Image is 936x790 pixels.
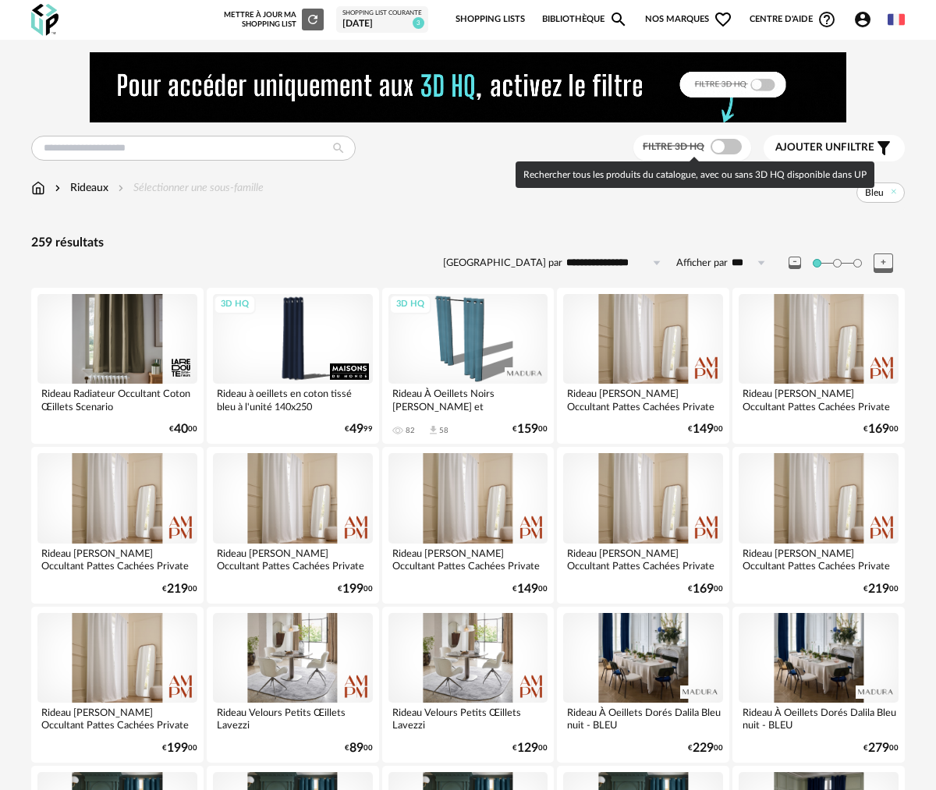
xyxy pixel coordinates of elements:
[37,544,197,575] div: Rideau [PERSON_NAME] Occultant Pattes Cachées Private
[51,180,108,196] div: Rideaux
[865,186,884,199] span: Bleu
[31,607,204,763] a: Rideau [PERSON_NAME] Occultant Pattes Cachées Private €19900
[349,424,363,434] span: 49
[888,11,905,28] img: fr
[167,743,188,753] span: 199
[557,447,729,603] a: Rideau [PERSON_NAME] Occultant Pattes Cachées Private €16900
[688,743,723,753] div: € 00
[439,426,448,435] div: 58
[868,584,889,594] span: 219
[413,17,424,29] span: 3
[169,424,197,434] div: € 00
[443,257,562,270] label: [GEOGRAPHIC_DATA] par
[167,584,188,594] span: 219
[512,584,548,594] div: € 00
[31,4,58,36] img: OXP
[382,447,555,603] a: Rideau [PERSON_NAME] Occultant Pattes Cachées Private €14900
[388,384,548,415] div: Rideau À Oeillets Noirs [PERSON_NAME] et [PERSON_NAME]...
[775,142,841,153] span: Ajouter un
[868,743,889,753] span: 279
[853,10,879,29] span: Account Circle icon
[31,180,45,196] img: svg+xml;base64,PHN2ZyB3aWR0aD0iMTYiIGhlaWdodD0iMTciIHZpZXdCb3g9IjAgMCAxNiAxNyIgZmlsbD0ibm9uZSIgeG...
[382,607,555,763] a: Rideau Velours Petits Œillets Lavezzi €12900
[688,584,723,594] div: € 00
[609,10,628,29] span: Magnify icon
[456,3,525,36] a: Shopping Lists
[512,743,548,753] div: € 00
[643,142,704,151] span: Filtre 3D HQ
[764,135,905,161] button: Ajouter unfiltre Filter icon
[732,288,905,444] a: Rideau [PERSON_NAME] Occultant Pattes Cachées Private €16900
[90,52,846,122] img: NEW%20NEW%20HQ%20NEW_V1.gif
[37,384,197,415] div: Rideau Radiateur Occultant Coton Œillets Scenario
[342,18,422,30] div: [DATE]
[207,447,379,603] a: Rideau [PERSON_NAME] Occultant Pattes Cachées Private €19900
[31,235,905,251] div: 259 résultats
[517,743,538,753] span: 129
[517,584,538,594] span: 149
[51,180,64,196] img: svg+xml;base64,PHN2ZyB3aWR0aD0iMTYiIGhlaWdodD0iMTYiIHZpZXdCb3g9IjAgMCAxNiAxNiIgZmlsbD0ibm9uZSIgeG...
[693,743,714,753] span: 229
[213,384,373,415] div: Rideau à oeillets en coton tissé bleu à l'unité 140x250
[563,384,723,415] div: Rideau [PERSON_NAME] Occultant Pattes Cachées Private
[517,424,538,434] span: 159
[557,288,729,444] a: Rideau [PERSON_NAME] Occultant Pattes Cachées Private €14900
[693,424,714,434] span: 149
[676,257,728,270] label: Afficher par
[213,703,373,734] div: Rideau Velours Petits Œillets Lavezzi
[739,703,899,734] div: Rideau À Oeillets Dorés Dalila Bleu nuit - BLEU
[817,10,836,29] span: Help Circle Outline icon
[863,584,899,594] div: € 00
[863,743,899,753] div: € 00
[542,3,628,36] a: BibliothèqueMagnify icon
[342,9,422,17] div: Shopping List courante
[388,703,548,734] div: Rideau Velours Petits Œillets Lavezzi
[732,447,905,603] a: Rideau [PERSON_NAME] Occultant Pattes Cachées Private €21900
[516,161,874,188] div: Rechercher tous les produits du catalogue, avec ou sans 3D HQ disponible dans UP
[688,424,723,434] div: € 00
[739,384,899,415] div: Rideau [PERSON_NAME] Occultant Pattes Cachées Private
[775,141,874,154] span: filtre
[427,424,439,436] span: Download icon
[207,607,379,763] a: Rideau Velours Petits Œillets Lavezzi €8900
[345,743,373,753] div: € 00
[563,544,723,575] div: Rideau [PERSON_NAME] Occultant Pattes Cachées Private
[213,544,373,575] div: Rideau [PERSON_NAME] Occultant Pattes Cachées Private
[342,9,422,30] a: Shopping List courante [DATE] 3
[207,288,379,444] a: 3D HQ Rideau à oeillets en coton tissé bleu à l'unité 140x250 €4999
[338,584,373,594] div: € 00
[714,10,732,29] span: Heart Outline icon
[512,424,548,434] div: € 00
[224,9,324,30] div: Mettre à jour ma Shopping List
[739,544,899,575] div: Rideau [PERSON_NAME] Occultant Pattes Cachées Private
[31,288,204,444] a: Rideau Radiateur Occultant Coton Œillets Scenario €4000
[693,584,714,594] span: 169
[162,584,197,594] div: € 00
[645,3,732,36] span: Nos marques
[349,743,363,753] span: 89
[162,743,197,753] div: € 00
[853,10,872,29] span: Account Circle icon
[214,295,256,314] div: 3D HQ
[382,288,555,444] a: 3D HQ Rideau À Oeillets Noirs [PERSON_NAME] et [PERSON_NAME]... 82 Download icon 58 €15900
[406,426,415,435] div: 82
[345,424,373,434] div: € 99
[868,424,889,434] span: 169
[342,584,363,594] span: 199
[863,424,899,434] div: € 00
[174,424,188,434] span: 40
[557,607,729,763] a: Rideau À Oeillets Dorés Dalila Bleu nuit - BLEU €22900
[750,10,836,29] span: Centre d'aideHelp Circle Outline icon
[31,447,204,603] a: Rideau [PERSON_NAME] Occultant Pattes Cachées Private €21900
[37,703,197,734] div: Rideau [PERSON_NAME] Occultant Pattes Cachées Private
[732,607,905,763] a: Rideau À Oeillets Dorés Dalila Bleu nuit - BLEU €27900
[563,703,723,734] div: Rideau À Oeillets Dorés Dalila Bleu nuit - BLEU
[389,295,431,314] div: 3D HQ
[388,544,548,575] div: Rideau [PERSON_NAME] Occultant Pattes Cachées Private
[306,16,320,23] span: Refresh icon
[874,139,893,158] span: Filter icon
